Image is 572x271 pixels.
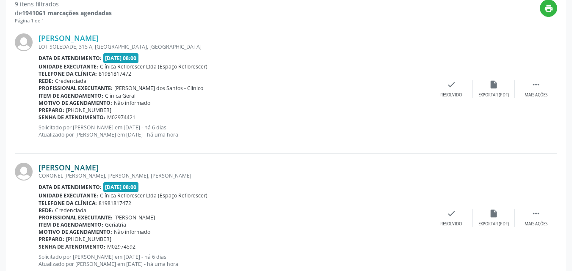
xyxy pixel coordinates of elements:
span: [PHONE_NUMBER] [66,235,111,243]
b: Item de agendamento: [39,92,103,99]
i: insert_drive_file [489,209,498,218]
span: M02974421 [107,114,135,121]
b: Profissional executante: [39,214,113,221]
i:  [531,209,541,218]
i: check [447,80,456,89]
b: Senha de atendimento: [39,114,105,121]
div: Resolvido [440,221,462,227]
div: Exportar (PDF) [478,221,509,227]
b: Telefone da clínica: [39,200,97,207]
span: Não informado [114,99,150,107]
strong: 1941061 marcações agendadas [22,9,112,17]
b: Rede: [39,77,53,85]
b: Unidade executante: [39,192,98,199]
img: img [15,33,33,51]
b: Item de agendamento: [39,221,103,228]
div: Exportar (PDF) [478,92,509,98]
b: Motivo de agendamento: [39,99,112,107]
b: Data de atendimento: [39,183,102,191]
span: Clínica Reflorescer Ltda (Espaço Reflorescer) [100,63,207,70]
b: Telefone da clínica: [39,70,97,77]
span: M02974592 [107,243,135,250]
b: Unidade executante: [39,63,98,70]
i: insert_drive_file [489,80,498,89]
span: [DATE] 08:00 [103,182,139,192]
b: Preparo: [39,107,64,114]
a: [PERSON_NAME] [39,163,99,172]
span: Não informado [114,228,150,235]
b: Profissional executante: [39,85,113,92]
span: Clínica Reflorescer Ltda (Espaço Reflorescer) [100,192,207,199]
span: Credenciada [55,207,86,214]
p: Solicitado por [PERSON_NAME] em [DATE] - há 6 dias Atualizado por [PERSON_NAME] em [DATE] - há um... [39,124,430,138]
div: Mais ações [525,221,547,227]
span: [PHONE_NUMBER] [66,107,111,114]
span: 81981817472 [99,200,131,207]
i: print [544,4,553,13]
i:  [531,80,541,89]
span: [PERSON_NAME] dos Santos - Clinico [114,85,203,92]
b: Preparo: [39,235,64,243]
div: de [15,8,112,17]
div: CORONEL [PERSON_NAME], [PERSON_NAME], [PERSON_NAME] [39,172,430,179]
span: 81981817472 [99,70,131,77]
b: Rede: [39,207,53,214]
div: LOT SOLEDADE, 315 A, [GEOGRAPHIC_DATA], [GEOGRAPHIC_DATA] [39,43,430,50]
b: Senha de atendimento: [39,243,105,250]
span: [PERSON_NAME] [114,214,155,221]
i: check [447,209,456,218]
span: Clinica Geral [105,92,135,99]
span: [DATE] 08:00 [103,53,139,63]
div: Mais ações [525,92,547,98]
div: Página 1 de 1 [15,17,112,25]
span: Geriatria [105,221,126,228]
b: Data de atendimento: [39,55,102,62]
b: Motivo de agendamento: [39,228,112,235]
div: Resolvido [440,92,462,98]
span: Credenciada [55,77,86,85]
img: img [15,163,33,181]
a: [PERSON_NAME] [39,33,99,43]
p: Solicitado por [PERSON_NAME] em [DATE] - há 6 dias Atualizado por [PERSON_NAME] em [DATE] - há um... [39,253,430,268]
